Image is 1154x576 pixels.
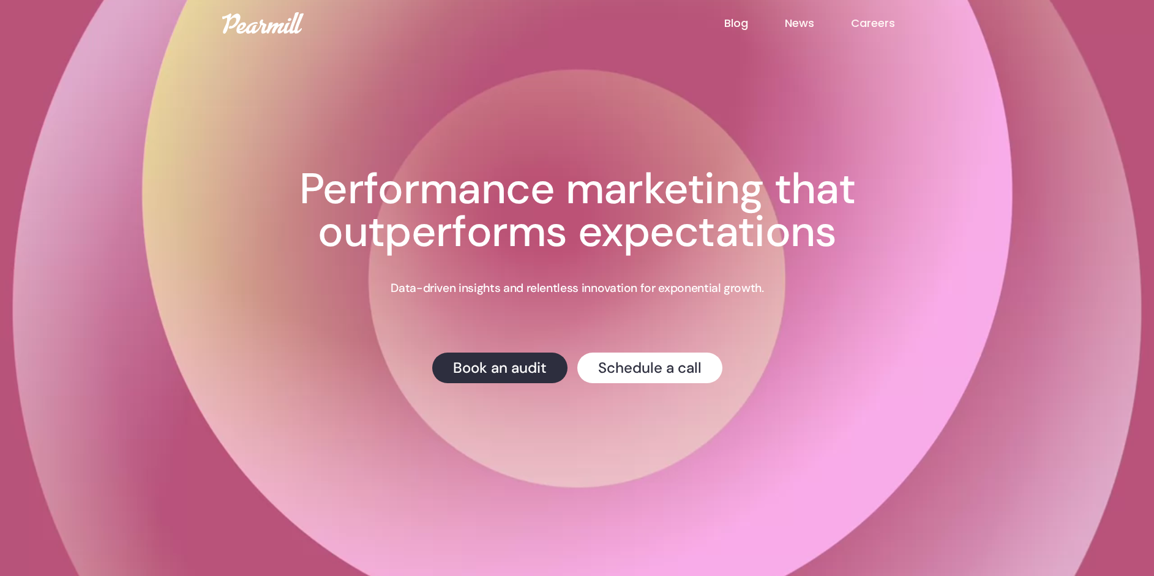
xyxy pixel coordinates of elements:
[724,15,785,31] a: Blog
[785,15,851,31] a: News
[391,280,763,296] p: Data-driven insights and relentless innovation for exponential growth.
[851,15,932,31] a: Careers
[234,168,920,253] h1: Performance marketing that outperforms expectations
[577,353,722,383] a: Schedule a call
[222,12,304,34] img: Pearmill logo
[432,353,568,383] a: Book an audit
